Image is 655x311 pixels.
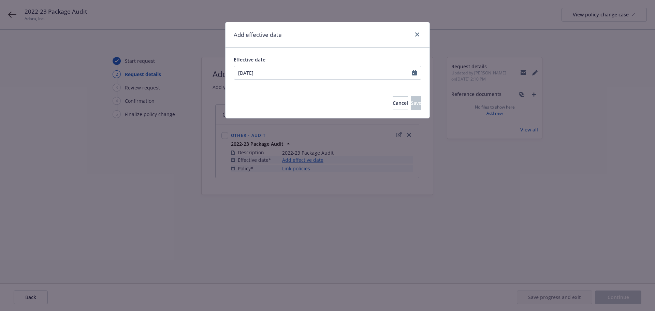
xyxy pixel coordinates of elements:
span: Cancel [393,100,408,106]
h1: Add effective date [234,30,282,39]
a: close [413,30,421,39]
span: Save [411,100,421,106]
button: Cancel [393,96,408,110]
button: Save [411,96,421,110]
input: MM/DD/YYYY [234,66,412,79]
svg: Calendar [412,70,417,75]
span: Effective date [234,56,265,63]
